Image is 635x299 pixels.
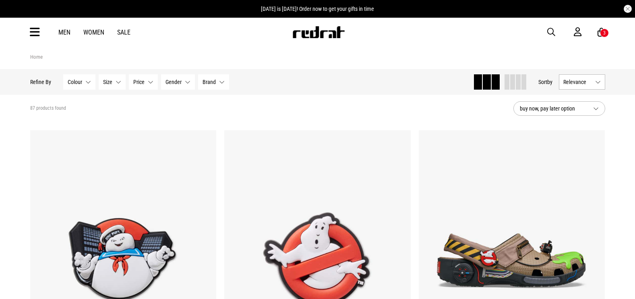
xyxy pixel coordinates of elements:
span: Brand [203,79,216,85]
a: Home [30,54,43,60]
a: Men [58,29,70,36]
span: Price [133,79,145,85]
button: Relevance [559,74,605,90]
p: Refine By [30,79,51,85]
button: Size [99,74,126,90]
a: 3 [598,28,605,37]
span: [DATE] is [DATE]! Order now to get your gifts in time [261,6,374,12]
div: 3 [603,30,606,36]
span: Gender [165,79,182,85]
span: by [547,79,552,85]
span: Colour [68,79,82,85]
a: Sale [117,29,130,36]
button: Colour [63,74,95,90]
button: buy now, pay later option [513,101,605,116]
button: Gender [161,74,195,90]
button: Brand [198,74,229,90]
span: buy now, pay later option [520,104,587,113]
button: Price [129,74,158,90]
img: Redrat logo [292,26,345,38]
span: Relevance [563,79,592,85]
a: Women [83,29,104,36]
button: Sortby [538,77,552,87]
span: 87 products found [30,105,66,112]
span: Size [103,79,112,85]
